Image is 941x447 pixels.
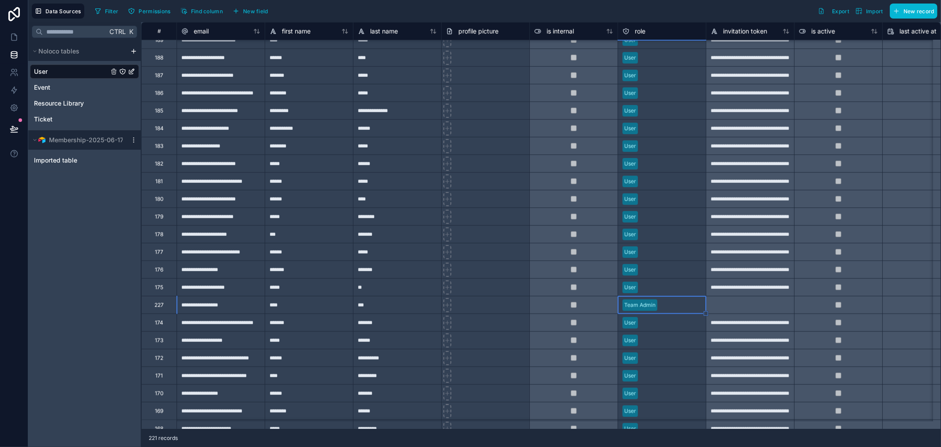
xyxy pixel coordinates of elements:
[815,4,852,19] button: Export
[91,4,122,18] button: Filter
[624,107,636,115] div: User
[904,8,934,15] span: New record
[624,301,656,309] div: Team Admin
[624,178,636,186] div: User
[128,29,134,35] span: K
[155,196,164,203] div: 180
[624,231,636,239] div: User
[155,178,163,185] div: 181
[624,354,636,362] div: User
[155,107,163,114] div: 185
[229,4,271,18] button: New field
[155,213,163,220] div: 179
[155,372,163,379] div: 171
[154,302,164,309] div: 227
[900,27,937,36] span: last active at
[45,8,81,15] span: Data Sources
[105,8,119,15] span: Filter
[624,319,636,327] div: User
[624,266,636,274] div: User
[282,27,311,36] span: first name
[155,390,164,397] div: 170
[624,407,636,415] div: User
[624,125,636,133] div: User
[624,337,636,345] div: User
[624,390,636,398] div: User
[243,8,268,15] span: New field
[125,4,177,18] a: Permissions
[139,8,170,15] span: Permissions
[177,4,226,18] button: Find column
[155,37,163,44] div: 189
[624,213,636,221] div: User
[624,425,636,433] div: User
[811,27,835,36] span: is active
[624,248,636,256] div: User
[155,337,163,344] div: 173
[624,89,636,97] div: User
[624,54,636,62] div: User
[155,355,163,362] div: 172
[148,28,170,34] div: #
[624,160,636,168] div: User
[155,143,163,150] div: 183
[109,26,127,37] span: Ctrl
[194,27,209,36] span: email
[635,27,645,36] span: role
[32,4,84,19] button: Data Sources
[886,4,937,19] a: New record
[155,266,163,273] div: 176
[155,160,163,167] div: 182
[624,142,636,150] div: User
[547,27,574,36] span: is internal
[155,90,163,97] div: 186
[149,435,178,442] span: 221 records
[852,4,886,19] button: Import
[624,72,636,80] div: User
[155,72,163,79] div: 187
[890,4,937,19] button: New record
[370,27,398,36] span: last name
[624,284,636,292] div: User
[155,408,163,415] div: 169
[155,249,163,256] div: 177
[723,27,767,36] span: invitation token
[458,27,499,36] span: profile picture
[125,4,173,18] button: Permissions
[624,195,636,203] div: User
[155,319,163,326] div: 174
[624,36,636,44] div: User
[155,425,163,432] div: 168
[191,8,223,15] span: Find column
[155,231,163,238] div: 178
[832,8,849,15] span: Export
[624,372,636,380] div: User
[155,284,163,291] div: 175
[155,125,164,132] div: 184
[155,54,163,61] div: 188
[866,8,883,15] span: Import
